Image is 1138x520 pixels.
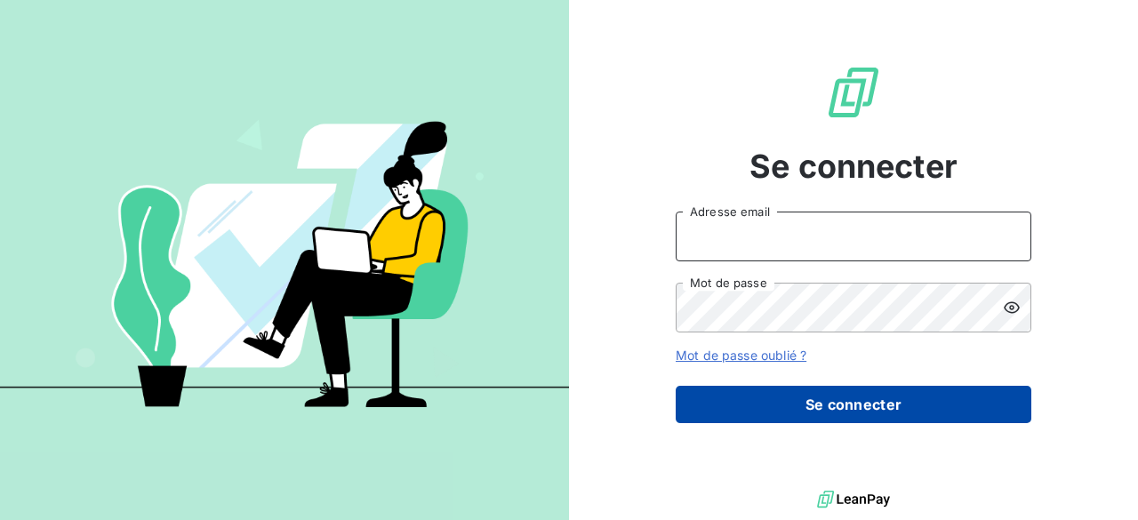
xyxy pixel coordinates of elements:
[676,212,1031,261] input: placeholder
[676,348,806,363] a: Mot de passe oublié ?
[817,486,890,513] img: logo
[749,142,958,190] span: Se connecter
[676,386,1031,423] button: Se connecter
[825,64,882,121] img: Logo LeanPay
